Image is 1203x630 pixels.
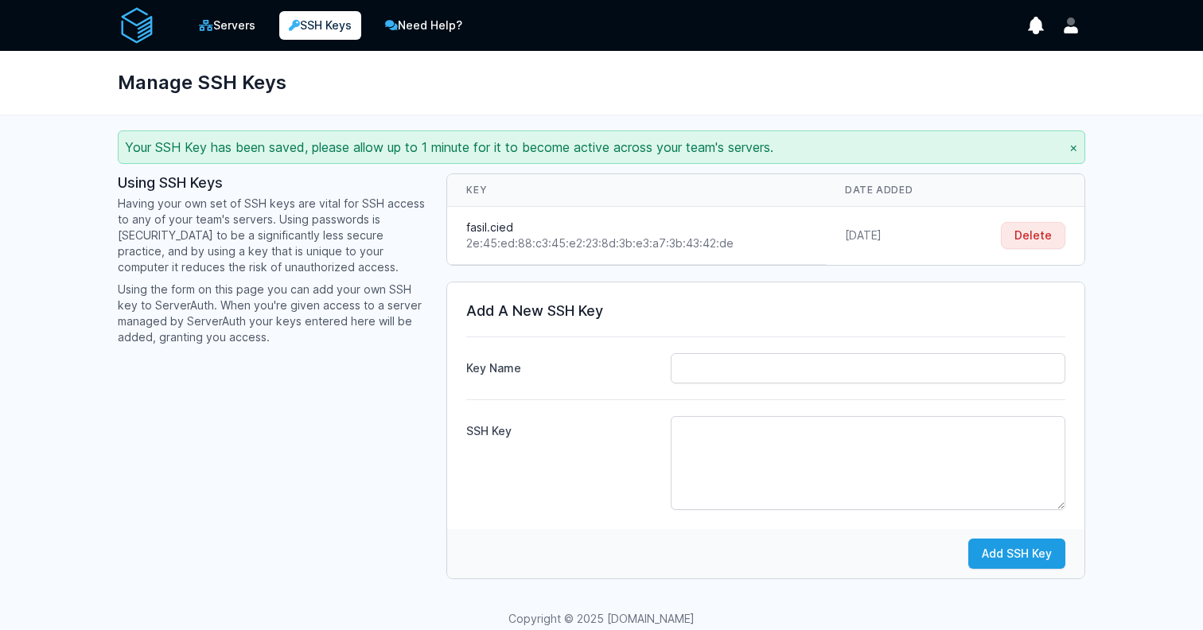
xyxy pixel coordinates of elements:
th: Key [447,174,826,207]
p: Having your own set of SSH keys are vital for SSH access to any of your team's servers. Using pas... [118,196,427,275]
label: SSH Key [466,417,657,439]
td: [DATE] [826,207,957,265]
h3: Add A New SSH Key [466,301,1065,321]
img: serverAuth logo [118,6,156,45]
button: show notifications [1022,11,1050,40]
h1: Manage SSH Keys [118,64,286,102]
button: Add SSH Key [968,539,1065,569]
p: Using the form on this page you can add your own SSH key to ServerAuth. When you're given access ... [118,282,427,345]
div: Your SSH Key has been saved, please allow up to 1 minute for it to become active across your team... [118,130,1085,164]
a: SSH Keys [279,11,361,40]
div: fasil.cied [466,220,807,235]
div: 2e:45:ed:88:c3:45:e2:23:8d:3b:e3:a7:3b:43:42:de [466,235,807,251]
button: × [1069,138,1078,157]
a: Need Help? [374,10,473,41]
a: Servers [188,10,267,41]
button: Delete [1001,222,1065,249]
h3: Using SSH Keys [118,173,427,192]
th: Date Added [826,174,957,207]
label: Key Name [466,354,657,376]
button: User menu [1057,11,1085,40]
